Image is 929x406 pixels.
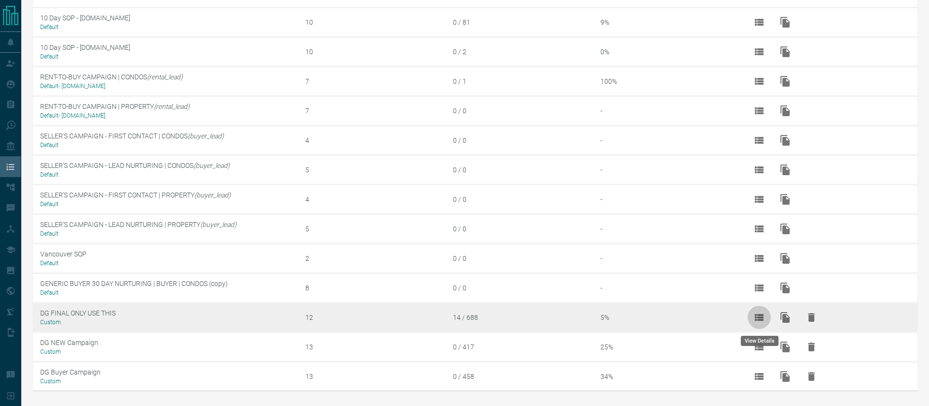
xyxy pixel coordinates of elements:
div: Custom [40,378,298,385]
td: 10 Day SOP - [DOMAIN_NAME] [33,37,298,66]
button: View Details [748,217,771,241]
td: - [593,184,741,214]
button: View Details [748,40,771,63]
div: Default - [DOMAIN_NAME] [40,83,298,90]
em: (rental_lead) [147,73,183,81]
div: 4 [305,136,446,144]
button: View Details [748,247,771,270]
button: Duplicate [774,306,797,329]
div: 7 [305,107,446,115]
div: Default - [DOMAIN_NAME] [40,112,298,119]
div: Custom [40,348,298,355]
button: Delete [800,306,823,329]
td: 0 / 0 [446,273,593,302]
button: Duplicate [774,365,797,388]
td: - [593,243,741,273]
td: 0 / 0 [446,243,593,273]
button: Duplicate [774,129,797,152]
td: Vancouver SOP [33,243,298,273]
button: View Details [748,11,771,34]
td: 34% [593,361,741,391]
div: Default [40,24,298,30]
td: 0 / 81 [446,7,593,37]
td: 9% [593,7,741,37]
div: Default [40,289,298,296]
div: 10 [305,48,446,56]
td: 0 / 0 [446,184,593,214]
em: (buyer_lead) [200,221,237,228]
div: 5 [305,166,446,174]
td: 0 / 458 [446,361,593,391]
div: 4 [305,195,446,203]
button: View Details [748,99,771,122]
div: 13 [305,343,446,351]
td: 0 / 0 [446,125,593,155]
div: Default [40,142,298,149]
td: DG FINAL ONLY USE THIS [33,302,298,332]
td: - [593,214,741,243]
td: RENT-TO-BUY CAMPAIGN | CONDOS [33,66,298,96]
button: Duplicate [774,188,797,211]
td: SELLER'S CAMPAIGN - FIRST CONTACT | PROPERTY [33,184,298,214]
div: Custom [40,319,298,326]
button: View Details [748,306,771,329]
div: Default [40,201,298,208]
td: 0 / 417 [446,332,593,361]
div: 2 [305,255,446,262]
button: Duplicate [774,70,797,93]
div: Default [40,260,298,267]
button: Delete [800,335,823,359]
em: (buyer_lead) [195,191,231,199]
td: - [593,155,741,184]
em: (buyer_lead) [194,162,230,169]
em: (buyer_lead) [188,132,224,140]
td: RENT-TO-BUY CAMPAIGN | PROPERTY [33,96,298,125]
td: 0 / 0 [446,96,593,125]
div: 5 [305,225,446,233]
div: 10 [305,18,446,26]
button: View Details [748,365,771,388]
div: Default [40,171,298,178]
button: Delete [800,365,823,388]
td: GENERIC BUYER 30 DAY NURTURING | BUYER | CONDOS (copy) [33,273,298,302]
td: - [593,96,741,125]
button: Duplicate [774,247,797,270]
div: 7 [305,77,446,85]
div: Default [40,230,298,237]
button: View Details [748,188,771,211]
td: 5% [593,302,741,332]
div: Default [40,53,298,60]
button: View Details [748,276,771,300]
button: Duplicate [774,99,797,122]
button: View Details [748,129,771,152]
button: View Details [748,158,771,181]
td: 100% [593,66,741,96]
div: 8 [305,284,446,292]
td: 0 / 1 [446,66,593,96]
td: SELLER'S CAMPAIGN - LEAD NURTURING | PROPERTY [33,214,298,243]
button: Duplicate [774,11,797,34]
button: Duplicate [774,335,797,359]
td: - [593,273,741,302]
td: SELLER'S CAMPAIGN - LEAD NURTURING | CONDOS [33,155,298,184]
button: Duplicate [774,276,797,300]
td: DG NEW Campaign [33,332,298,361]
td: 25% [593,332,741,361]
button: Duplicate [774,217,797,241]
button: View Details [748,70,771,93]
div: 12 [305,314,446,321]
td: 0 / 0 [446,214,593,243]
div: 13 [305,373,446,380]
td: 0% [593,37,741,66]
td: - [593,125,741,155]
td: DG Buyer Campaign [33,361,298,391]
em: (rental_lead) [154,103,190,110]
button: Duplicate [774,40,797,63]
button: Duplicate [774,158,797,181]
td: 14 / 688 [446,302,593,332]
td: 0 / 2 [446,37,593,66]
div: View Details [741,336,779,346]
td: SELLER'S CAMPAIGN - FIRST CONTACT | CONDOS [33,125,298,155]
td: 10 Day SOP - [DOMAIN_NAME] [33,7,298,37]
td: 0 / 0 [446,155,593,184]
